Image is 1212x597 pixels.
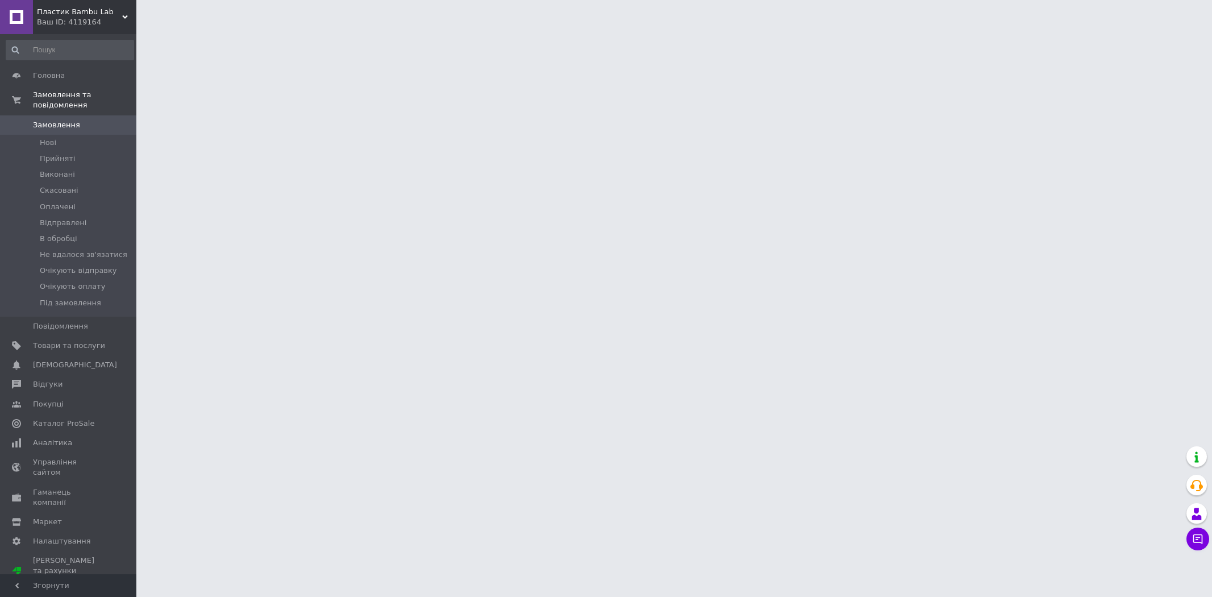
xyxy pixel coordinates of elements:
[40,138,56,148] span: Нові
[6,40,134,60] input: Пошук
[33,90,136,110] span: Замовлення та повідомлення
[37,7,122,17] span: Пластик Bambu Lab
[40,154,75,164] span: Прийняті
[33,379,63,389] span: Відгуки
[33,438,72,448] span: Аналітика
[33,120,80,130] span: Замовлення
[40,266,117,276] span: Очікують відправку
[40,218,86,228] span: Відправлені
[1186,528,1209,550] button: Чат з покупцем
[40,298,101,308] span: Під замовлення
[33,555,105,587] span: [PERSON_NAME] та рахунки
[37,17,136,27] div: Ваш ID: 4119164
[33,457,105,478] span: Управління сайтом
[40,234,77,244] span: В обробці
[40,281,105,292] span: Очікують оплату
[33,418,94,429] span: Каталог ProSale
[33,487,105,508] span: Гаманець компанії
[33,341,105,351] span: Товари та послуги
[33,321,88,331] span: Повідомлення
[33,536,91,546] span: Налаштування
[33,517,62,527] span: Маркет
[40,250,127,260] span: Не вдалося зв'язатися
[40,185,78,196] span: Скасовані
[33,360,117,370] span: [DEMOGRAPHIC_DATA]
[40,202,76,212] span: Оплачені
[33,399,64,409] span: Покупці
[33,71,65,81] span: Головна
[40,169,75,180] span: Виконані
